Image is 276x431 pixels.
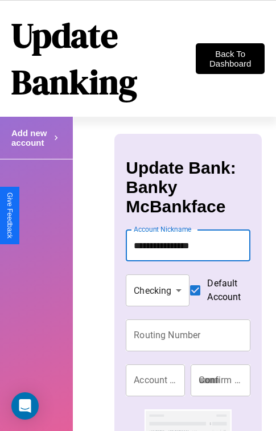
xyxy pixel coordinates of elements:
h3: Update Bank: Banky McBankface [126,158,250,216]
h4: Add new account [11,128,51,147]
span: Default Account [207,277,241,304]
label: Account Nickname [134,224,192,234]
div: Checking [126,274,190,306]
button: Back To Dashboard [196,43,265,74]
h1: Update Banking [11,12,196,105]
div: Give Feedback [6,192,14,239]
div: Open Intercom Messenger [11,392,39,420]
